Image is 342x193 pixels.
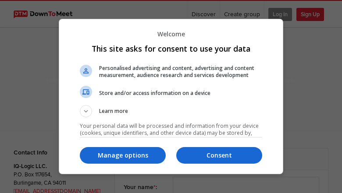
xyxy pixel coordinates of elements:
[80,147,166,164] button: Manage options
[99,90,262,97] span: Store and/or access information on a device
[80,123,262,151] p: Your personal data will be processed and information from your device (cookies, unique identifier...
[80,105,262,117] button: Learn more
[59,19,283,174] div: This site asks for consent to use your data
[80,151,166,160] p: Manage options
[152,136,249,144] a: 141 TCF vendor(s) and 69 ad partner(s)
[176,147,262,164] button: Consent
[99,65,262,79] span: Personalised advertising and content, advertising and content measurement, audience research and ...
[176,151,262,160] p: Consent
[99,107,128,117] span: Learn more
[80,30,262,38] p: Welcome
[80,43,262,54] h1: This site asks for consent to use your data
